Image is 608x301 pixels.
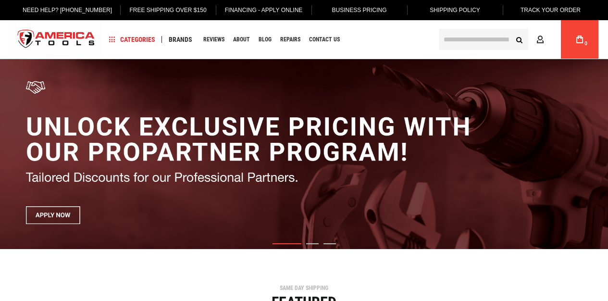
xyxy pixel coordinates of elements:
[203,37,224,42] span: Reviews
[430,7,480,13] span: Shipping Policy
[233,37,250,42] span: About
[199,33,229,46] a: Reviews
[229,33,254,46] a: About
[109,36,155,43] span: Categories
[510,30,528,49] button: Search
[305,33,344,46] a: Contact Us
[571,20,589,59] a: 0
[584,41,587,46] span: 0
[309,37,340,42] span: Contact Us
[280,37,300,42] span: Repairs
[10,22,103,58] a: store logo
[7,285,601,291] div: SAME DAY SHIPPING
[105,33,160,46] a: Categories
[10,22,103,58] img: America Tools
[259,37,272,42] span: Blog
[276,33,305,46] a: Repairs
[164,33,197,46] a: Brands
[169,36,192,43] span: Brands
[254,33,276,46] a: Blog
